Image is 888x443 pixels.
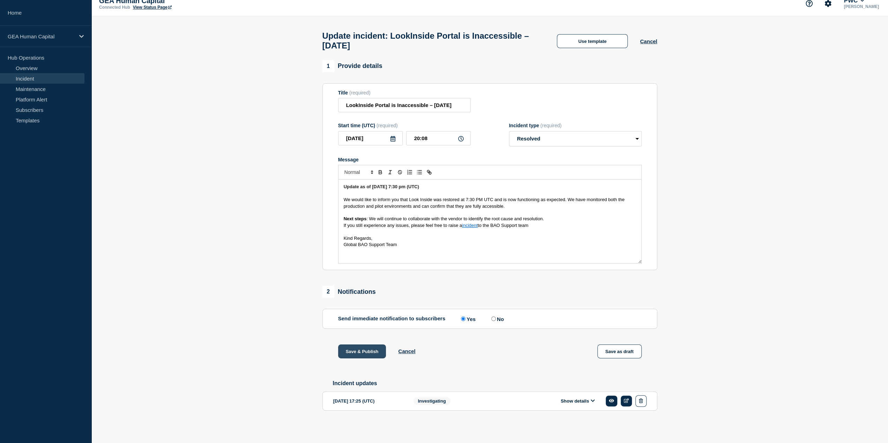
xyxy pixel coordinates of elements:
[99,5,130,10] p: Connected Hub
[322,60,334,72] span: 1
[398,348,415,354] button: Cancel
[415,168,424,176] button: Toggle bulleted list
[338,157,642,162] div: Message
[338,180,641,263] div: Message
[597,344,642,358] button: Save as draft
[405,168,415,176] button: Toggle ordered list
[338,344,386,358] button: Save & Publish
[338,315,642,322] div: Send immediate notification to subscribers
[376,123,398,128] span: (required)
[478,223,528,228] span: to the BAO Support team
[640,38,657,44] button: Cancel
[322,286,376,298] div: Notifications
[322,60,382,72] div: Provide details
[338,131,403,145] input: YYYY-MM-DD
[509,123,642,128] div: Incident type
[333,395,403,407] div: [DATE] 17:25 (UTC)
[338,123,471,128] div: Start time (UTC)
[491,316,496,321] input: No
[413,397,450,405] span: Investigating
[133,5,172,10] a: View Status Page
[349,90,371,96] span: (required)
[333,380,657,387] h2: Incident updates
[341,168,375,176] span: Font size
[338,315,446,322] p: Send immediate notification to subscribers
[395,168,405,176] button: Toggle strikethrough text
[344,242,397,247] span: Global BAO Support Team
[490,315,504,322] label: No
[385,168,395,176] button: Toggle italic text
[8,33,75,39] p: GEA Human Capital
[338,98,471,112] input: Title
[344,216,367,221] strong: Next steps
[424,168,434,176] button: Toggle link
[559,398,597,404] button: Show details
[459,315,476,322] label: Yes
[366,216,544,221] span: : We will continue to collaborate with the vendor to identify the root cause and resolution.
[842,4,880,9] p: [PERSON_NAME]
[375,168,385,176] button: Toggle bold text
[540,123,562,128] span: (required)
[344,236,372,241] span: Kind Regards,
[406,131,471,145] input: HH:MM
[461,316,465,321] input: Yes
[344,184,419,189] strong: Update as of [DATE] 7:30 pm (UTC)
[322,286,334,298] span: 2
[509,131,642,146] select: Incident type
[338,90,471,96] div: Title
[462,223,478,228] a: incident
[557,34,628,48] button: Use template
[344,223,462,228] span: If you still experience any issues, please feel free to raise a
[322,31,545,51] h1: Update incident: LookInside Portal is Inaccessible – [DATE]
[344,197,626,208] span: We would like to inform you that Look Inside was restored at 7:30 PM UTC and is now functioning a...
